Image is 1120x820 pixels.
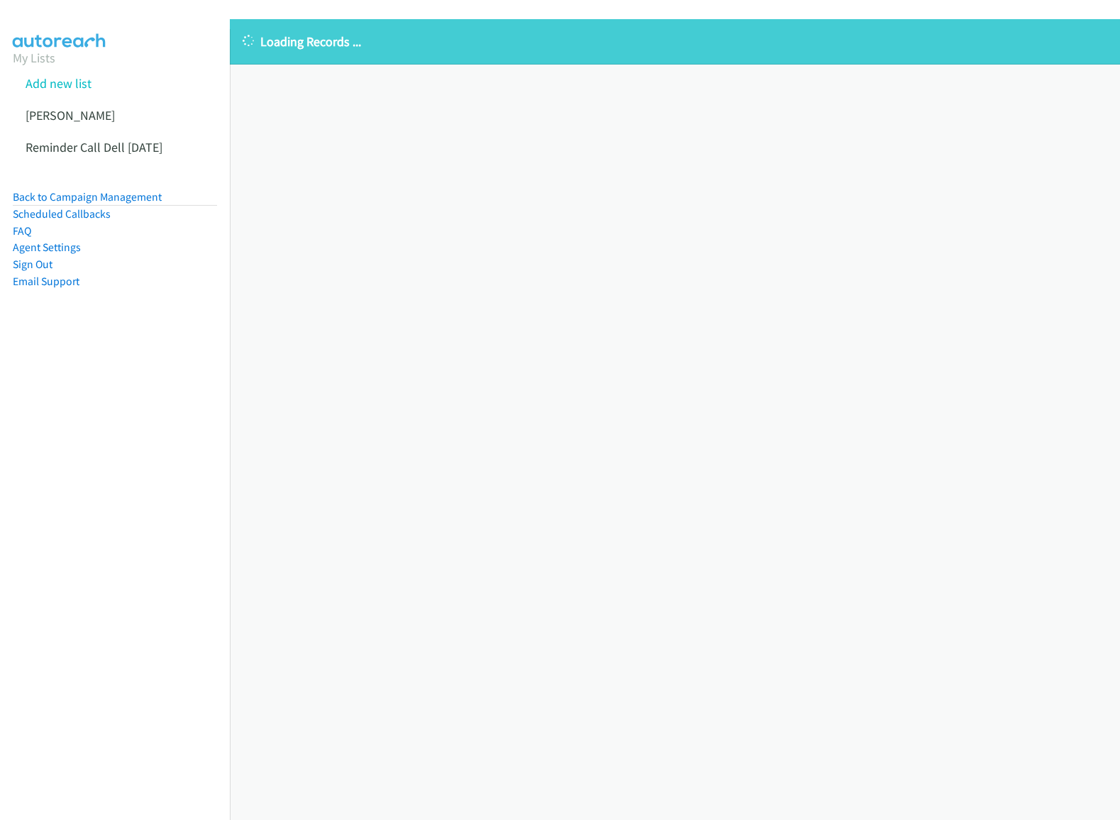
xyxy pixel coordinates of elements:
a: Scheduled Callbacks [13,207,111,221]
a: FAQ [13,224,31,238]
a: Add new list [26,75,92,92]
p: Loading Records ... [243,32,1107,51]
a: Agent Settings [13,240,81,254]
a: My Lists [13,50,55,66]
a: Reminder Call Dell [DATE] [26,139,162,155]
a: Sign Out [13,257,52,271]
a: Email Support [13,275,79,288]
a: [PERSON_NAME] [26,107,115,123]
a: Back to Campaign Management [13,190,162,204]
